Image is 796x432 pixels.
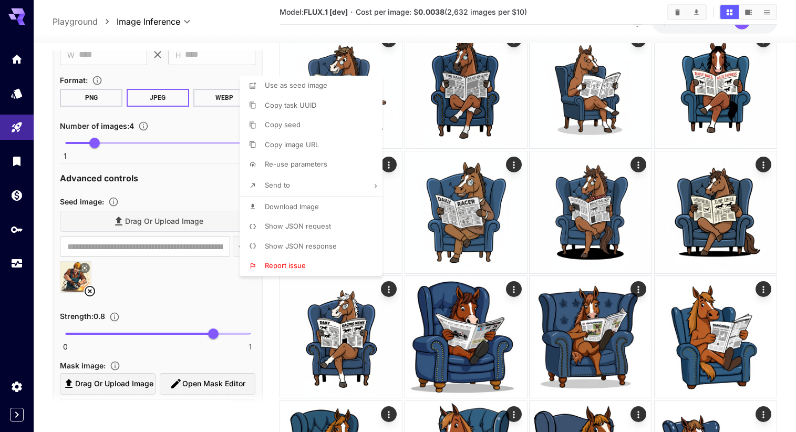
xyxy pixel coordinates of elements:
[265,242,337,250] span: Show JSON response
[265,101,316,109] span: Copy task UUID
[265,222,331,230] span: Show JSON request
[265,160,327,168] span: Re-use parameters
[265,140,319,149] span: Copy image URL
[265,181,290,189] span: Send to
[265,120,301,129] span: Copy seed
[743,382,796,432] iframe: Chat Widget
[265,202,319,211] span: Download Image
[265,81,327,89] span: Use as seed image
[265,261,306,270] span: Report issue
